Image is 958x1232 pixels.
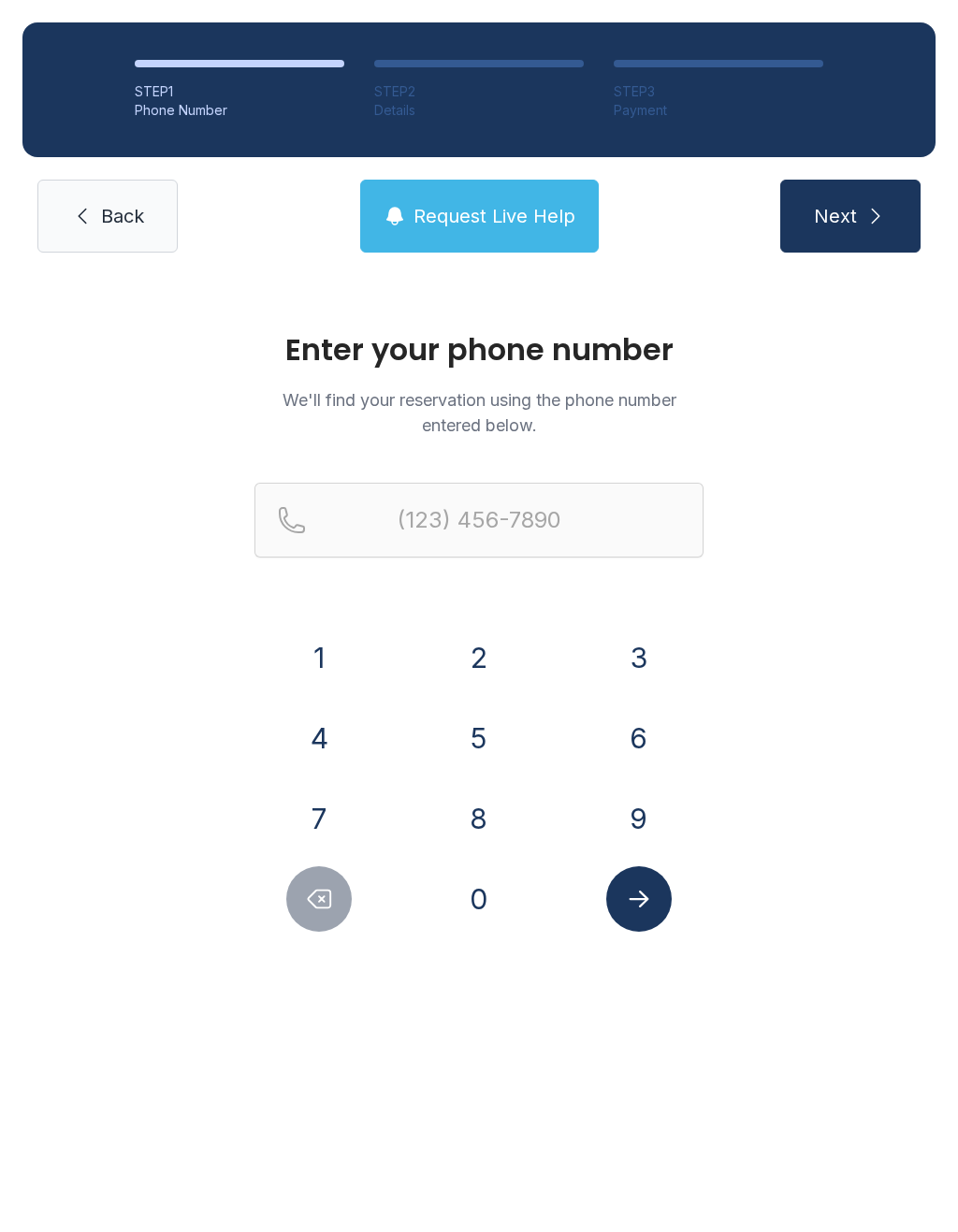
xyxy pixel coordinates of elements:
[606,625,672,690] button: 3
[254,335,704,365] h1: Enter your phone number
[614,101,823,120] div: Payment
[101,203,144,229] span: Back
[606,866,672,932] button: Submit lookup form
[446,866,512,932] button: 0
[135,101,344,120] div: Phone Number
[374,101,584,120] div: Details
[606,786,672,851] button: 9
[286,786,352,851] button: 7
[286,705,352,771] button: 4
[135,82,344,101] div: STEP 1
[446,625,512,690] button: 2
[414,203,575,229] span: Request Live Help
[254,387,704,438] p: We'll find your reservation using the phone number entered below.
[254,483,704,558] input: Reservation phone number
[814,203,857,229] span: Next
[614,82,823,101] div: STEP 3
[446,705,512,771] button: 5
[286,625,352,690] button: 1
[286,866,352,932] button: Delete number
[606,705,672,771] button: 6
[446,786,512,851] button: 8
[374,82,584,101] div: STEP 2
